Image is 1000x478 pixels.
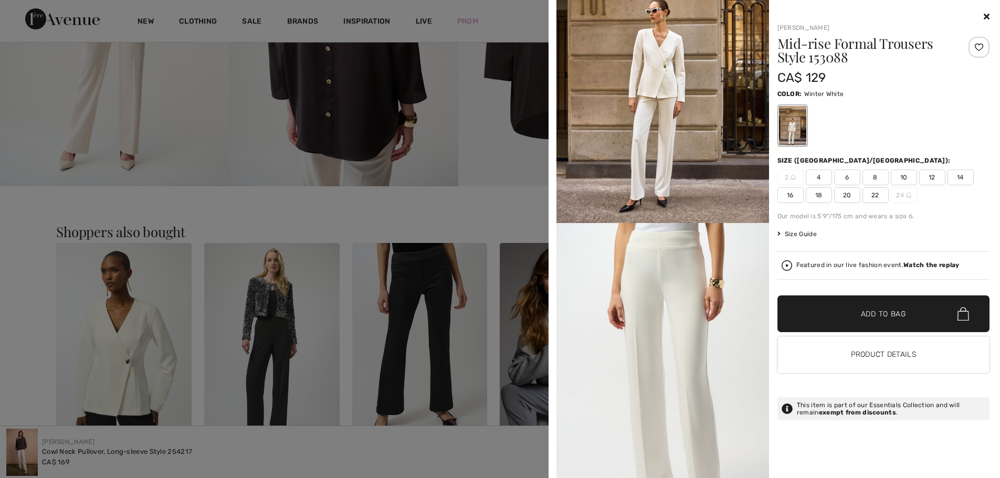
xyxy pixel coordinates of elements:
button: Product Details [777,336,990,373]
span: Winter White [804,90,844,98]
span: 2 [777,169,804,185]
span: 20 [834,187,860,203]
span: 4 [806,169,832,185]
img: Watch the replay [782,260,792,271]
span: 22 [862,187,889,203]
span: Color: [777,90,802,98]
h1: Mid-rise Formal Trousers Style 153088 [777,37,954,64]
span: 6 [834,169,860,185]
span: Chat [23,7,45,17]
span: 18 [806,187,832,203]
div: Size ([GEOGRAPHIC_DATA]/[GEOGRAPHIC_DATA]): [777,156,953,165]
img: Bag.svg [957,307,969,321]
strong: exempt from discounts [819,409,896,416]
span: Add to Bag [861,309,906,320]
strong: Watch the replay [903,261,960,269]
span: 16 [777,187,804,203]
span: CA$ 129 [777,70,826,85]
span: 8 [862,169,889,185]
span: 14 [948,169,974,185]
img: ring-m.svg [906,193,911,198]
img: ring-m.svg [791,175,796,180]
span: Size Guide [777,229,817,239]
span: 24 [891,187,917,203]
div: Our model is 5'9"/175 cm and wears a size 6. [777,211,990,221]
div: Winter White [778,106,806,145]
div: Featured in our live fashion event. [796,262,960,269]
span: 10 [891,169,917,185]
span: 12 [919,169,945,185]
button: Add to Bag [777,295,990,332]
a: [PERSON_NAME] [777,24,830,31]
div: This item is part of our Essentials Collection and will remain . [797,401,985,416]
